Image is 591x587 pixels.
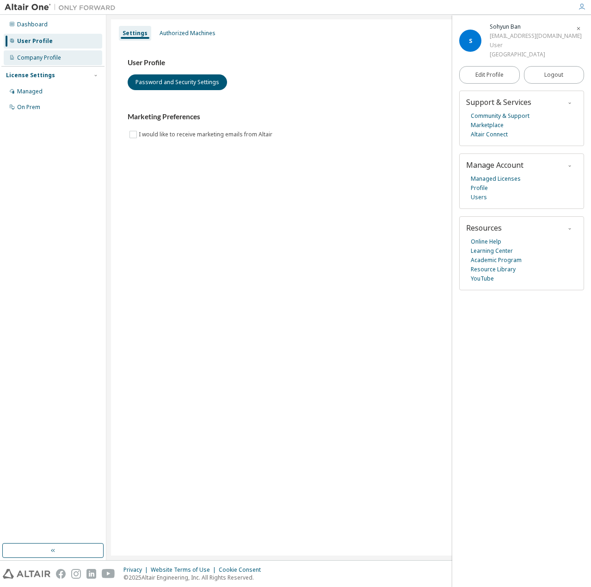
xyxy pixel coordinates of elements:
[139,129,274,140] label: I would like to receive marketing emails from Altair
[490,22,582,31] div: Sohyun Ban
[151,566,219,574] div: Website Terms of Use
[471,111,529,121] a: Community & Support
[56,569,66,579] img: facebook.svg
[71,569,81,579] img: instagram.svg
[490,41,582,50] div: User
[128,112,570,122] h3: Marketing Preferences
[471,237,501,246] a: Online Help
[459,66,520,84] a: Edit Profile
[544,70,563,79] span: Logout
[471,121,504,130] a: Marketplace
[123,574,266,581] p: © 2025 Altair Engineering, Inc. All Rights Reserved.
[17,54,61,61] div: Company Profile
[475,71,504,79] span: Edit Profile
[17,88,43,95] div: Managed
[471,130,508,139] a: Altair Connect
[490,50,582,59] div: [GEOGRAPHIC_DATA]
[219,566,266,574] div: Cookie Consent
[471,246,513,256] a: Learning Center
[128,58,570,67] h3: User Profile
[466,97,531,107] span: Support & Services
[86,569,96,579] img: linkedin.svg
[160,30,215,37] div: Authorized Machines
[471,256,522,265] a: Academic Program
[471,274,494,283] a: YouTube
[466,223,502,233] span: Resources
[123,30,148,37] div: Settings
[5,3,120,12] img: Altair One
[128,74,227,90] button: Password and Security Settings
[102,569,115,579] img: youtube.svg
[471,193,487,202] a: Users
[471,174,521,183] a: Managed Licenses
[3,569,50,579] img: altair_logo.svg
[6,72,55,79] div: License Settings
[123,566,151,574] div: Privacy
[17,21,48,28] div: Dashboard
[469,37,472,45] span: S
[466,160,523,170] span: Manage Account
[471,265,516,274] a: Resource Library
[17,37,53,45] div: User Profile
[17,104,40,111] div: On Prem
[490,31,582,41] div: [EMAIL_ADDRESS][DOMAIN_NAME]
[524,66,585,84] button: Logout
[471,183,488,193] a: Profile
